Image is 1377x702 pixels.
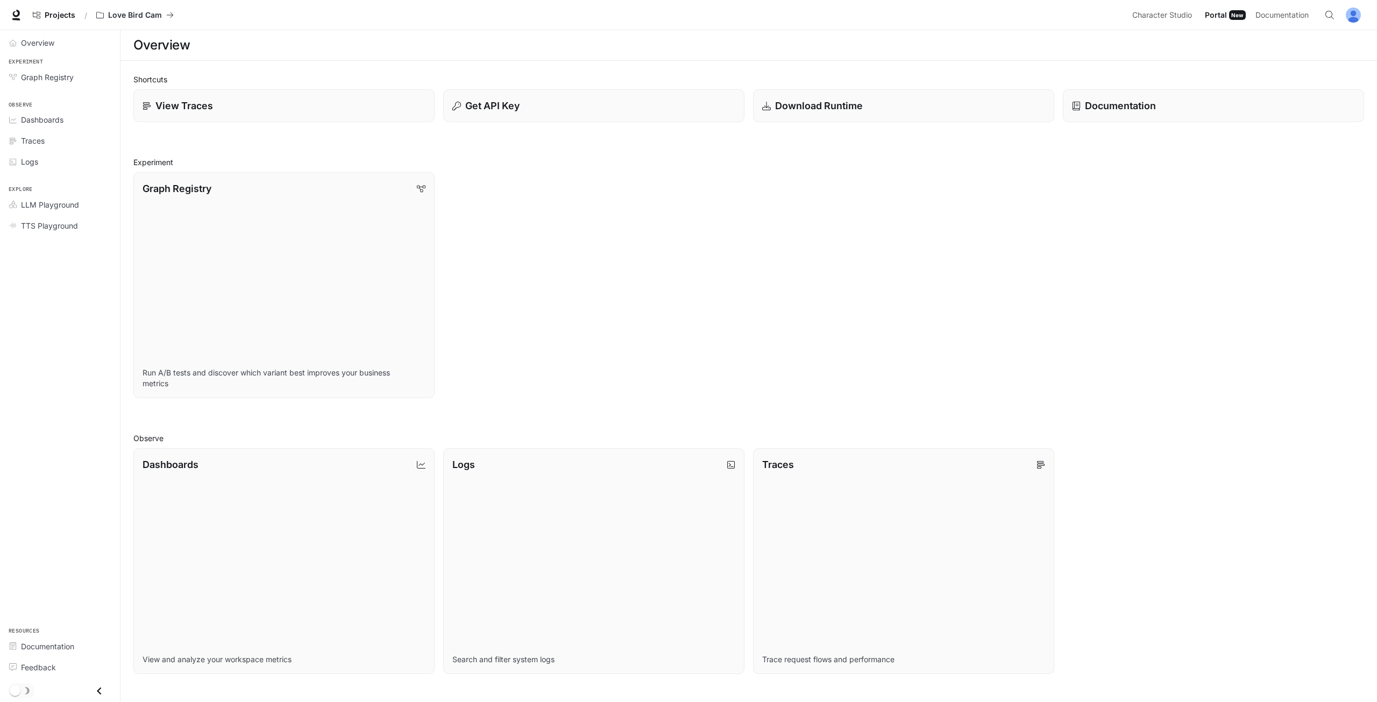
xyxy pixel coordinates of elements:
[1229,10,1246,20] div: New
[80,10,91,21] div: /
[21,135,45,146] span: Traces
[21,114,63,125] span: Dashboards
[1205,9,1227,22] span: Portal
[87,680,111,702] button: Close drawer
[1201,4,1250,26] a: PortalNew
[133,432,1364,444] h2: Observe
[143,654,425,665] p: View and analyze your workspace metrics
[133,89,435,122] a: View Traces
[443,448,744,674] a: LogsSearch and filter system logs
[1128,4,1199,26] a: Character Studio
[4,152,116,171] a: Logs
[753,448,1054,674] a: TracesTrace request flows and performance
[4,68,116,87] a: Graph Registry
[21,641,74,652] span: Documentation
[133,172,435,398] a: Graph RegistryRun A/B tests and discover which variant best improves your business metrics
[452,457,475,472] p: Logs
[21,199,79,210] span: LLM Playground
[4,216,116,235] a: TTS Playground
[4,637,116,656] a: Documentation
[1251,4,1317,26] a: Documentation
[155,98,213,113] p: View Traces
[21,72,74,83] span: Graph Registry
[21,156,38,167] span: Logs
[143,457,198,472] p: Dashboards
[133,74,1364,85] h2: Shortcuts
[21,220,78,231] span: TTS Playground
[91,4,179,26] button: All workspaces
[133,448,435,674] a: DashboardsView and analyze your workspace metrics
[4,110,116,129] a: Dashboards
[4,33,116,52] a: Overview
[1343,4,1364,26] button: User avatar
[4,195,116,214] a: LLM Playground
[143,367,425,389] p: Run A/B tests and discover which variant best improves your business metrics
[28,4,80,26] a: Go to projects
[762,457,794,472] p: Traces
[465,98,520,113] p: Get API Key
[775,98,863,113] p: Download Runtime
[4,131,116,150] a: Traces
[4,658,116,677] a: Feedback
[133,157,1364,168] h2: Experiment
[1255,9,1309,22] span: Documentation
[753,89,1054,122] a: Download Runtime
[133,34,190,56] h1: Overview
[1346,8,1361,23] img: User avatar
[1132,9,1192,22] span: Character Studio
[10,684,20,696] span: Dark mode toggle
[45,11,75,20] span: Projects
[443,89,744,122] button: Get API Key
[21,37,54,48] span: Overview
[21,662,56,673] span: Feedback
[1319,4,1340,26] button: Open Command Menu
[143,181,211,196] p: Graph Registry
[452,654,735,665] p: Search and filter system logs
[108,11,162,20] p: Love Bird Cam
[1063,89,1364,122] a: Documentation
[762,654,1045,665] p: Trace request flows and performance
[1085,98,1156,113] p: Documentation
